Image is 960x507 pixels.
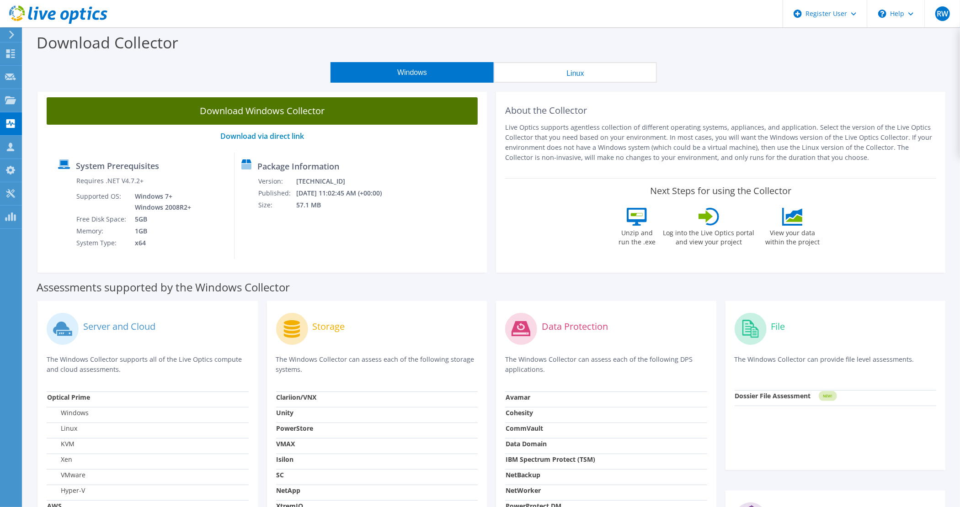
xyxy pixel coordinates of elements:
[76,213,128,225] td: Free Disk Space:
[616,226,658,247] label: Unzip and run the .exe
[37,283,290,292] label: Assessments supported by the Windows Collector
[506,439,547,448] strong: Data Domain
[735,354,937,373] p: The Windows Collector can provide file level assessments.
[128,237,193,249] td: x64
[760,226,826,247] label: View your data within the project
[83,322,155,331] label: Server and Cloud
[506,486,541,495] strong: NetWorker
[506,408,533,417] strong: Cohesity
[47,97,478,125] a: Download Windows Collector
[823,394,832,399] tspan: NEW!
[313,322,345,331] label: Storage
[296,175,394,187] td: [TECHNICAL_ID]
[331,62,494,83] button: Windows
[506,455,595,464] strong: IBM Spectrum Protect (TSM)
[296,199,394,211] td: 57.1 MB
[76,190,128,213] td: Supported OS:
[47,486,85,495] label: Hyper-V
[277,424,314,433] strong: PowerStore
[542,322,608,331] label: Data Protection
[505,354,707,375] p: The Windows Collector can assess each of the following DPS applications.
[220,131,304,141] a: Download via direct link
[47,455,72,464] label: Xen
[277,486,301,495] strong: NetApp
[128,190,193,213] td: Windows 7+ Windows 2008R2+
[128,213,193,225] td: 5GB
[76,237,128,249] td: System Type:
[76,176,144,185] label: Requires .NET V4.7.2+
[47,439,75,449] label: KVM
[277,455,294,464] strong: Isilon
[878,10,886,18] svg: \n
[663,226,755,247] label: Log into the Live Optics portal and view your project
[277,470,284,479] strong: SC
[506,470,540,479] strong: NetBackup
[771,322,785,331] label: File
[76,225,128,237] td: Memory:
[47,470,85,480] label: VMware
[76,161,159,170] label: System Prerequisites
[47,424,77,433] label: Linux
[277,408,294,417] strong: Unity
[494,62,657,83] button: Linux
[650,185,791,196] label: Next Steps for using the Collector
[505,122,936,163] p: Live Optics supports agentless collection of different operating systems, appliances, and applica...
[506,393,530,401] strong: Avamar
[506,424,543,433] strong: CommVault
[296,187,394,199] td: [DATE] 11:02:45 AM (+00:00)
[257,162,339,171] label: Package Information
[277,439,295,448] strong: VMAX
[935,6,950,21] span: RW
[37,32,178,53] label: Download Collector
[735,391,811,400] strong: Dossier File Assessment
[258,175,296,187] td: Version:
[47,354,249,375] p: The Windows Collector supports all of the Live Optics compute and cloud assessments.
[47,408,89,417] label: Windows
[258,199,296,211] td: Size:
[505,105,936,116] h2: About the Collector
[128,225,193,237] td: 1GB
[277,393,317,401] strong: Clariion/VNX
[258,187,296,199] td: Published:
[276,354,478,375] p: The Windows Collector can assess each of the following storage systems.
[47,393,90,401] strong: Optical Prime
